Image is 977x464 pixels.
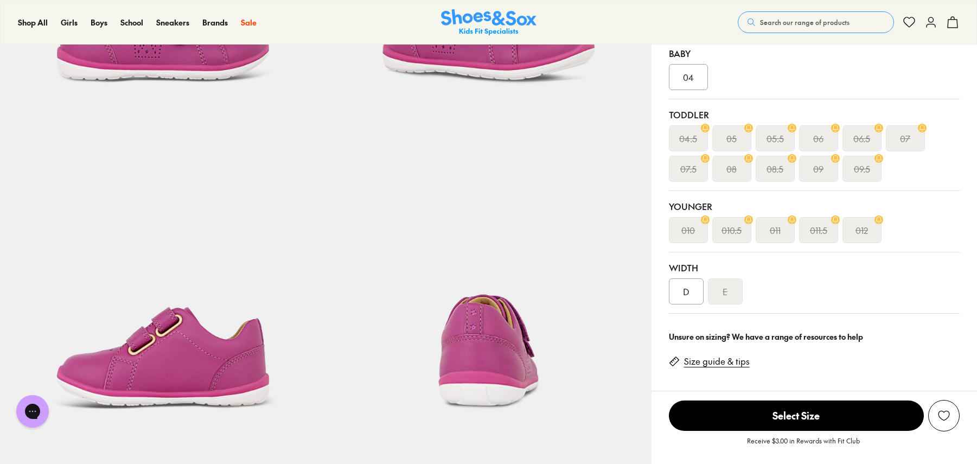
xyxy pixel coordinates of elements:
[683,71,694,84] span: 04
[813,132,823,145] s: 06
[91,17,107,28] a: Boys
[813,162,823,175] s: 09
[760,17,850,27] span: Search our range of products
[202,17,228,28] a: Brands
[156,17,189,28] a: Sneakers
[669,200,960,213] div: Younger
[120,17,143,28] a: School
[18,17,48,28] a: Shop All
[669,331,960,342] div: Unsure on sizing? We have a range of resources to help
[721,224,742,237] s: 010.5
[241,17,257,28] a: Sale
[669,401,924,431] span: Select Size
[669,47,960,60] div: Baby
[684,355,750,367] a: Size guide & tips
[669,108,960,121] div: Toddler
[853,132,870,145] s: 06.5
[855,224,868,237] s: 012
[441,9,537,36] img: SNS_Logo_Responsive.svg
[679,132,697,145] s: 04.5
[770,224,781,237] s: 011
[441,9,537,36] a: Shoes & Sox
[723,285,727,298] s: E
[767,132,784,145] s: 05.5
[669,400,924,431] button: Select Size
[669,261,960,274] div: Width
[325,120,651,446] img: 7-481983_1
[738,11,894,33] button: Search our range of products
[681,224,695,237] s: 010
[11,391,54,431] iframe: Gorgias live chat messenger
[767,162,783,175] s: 08.5
[900,132,910,145] s: 07
[726,162,737,175] s: 08
[680,162,697,175] s: 07.5
[854,162,870,175] s: 09.5
[928,400,960,431] button: Add to Wishlist
[810,224,827,237] s: 011.5
[747,436,860,455] p: Receive $3.00 in Rewards with Fit Club
[669,278,704,304] div: D
[726,132,737,145] s: 05
[61,17,78,28] a: Girls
